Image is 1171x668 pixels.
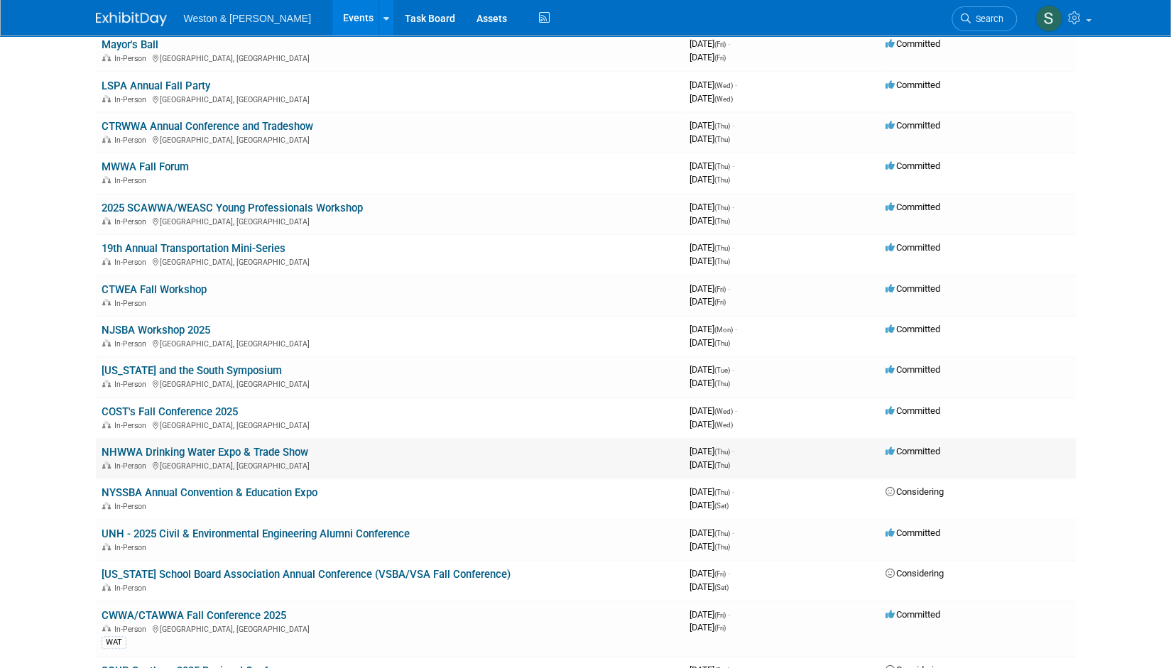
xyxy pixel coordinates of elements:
span: (Wed) [714,421,733,429]
a: COST's Fall Conference 2025 [102,405,238,418]
span: - [728,609,730,620]
span: (Fri) [714,611,726,619]
span: In-Person [114,217,151,226]
span: (Sat) [714,584,729,591]
span: [DATE] [690,38,730,49]
span: Considering [886,486,944,497]
span: Committed [886,283,940,294]
img: In-Person Event [102,136,111,143]
span: In-Person [114,136,151,145]
span: (Thu) [714,258,730,265]
a: [US_STATE] School Board Association Annual Conference (VSBA/VSA Fall Conference) [102,568,511,581]
span: [DATE] [690,93,733,104]
span: (Thu) [714,244,730,252]
span: Committed [886,405,940,416]
img: In-Person Event [102,176,111,183]
span: Committed [886,324,940,334]
span: - [735,80,737,90]
span: (Thu) [714,488,730,496]
span: [DATE] [690,80,737,90]
span: Committed [886,120,940,131]
span: [DATE] [690,419,733,429]
span: - [735,324,737,334]
span: Weston & [PERSON_NAME] [184,13,311,24]
span: [DATE] [690,174,730,185]
span: [DATE] [690,527,734,538]
a: MWWA Fall Forum [102,160,189,173]
span: (Thu) [714,461,730,469]
span: Committed [886,446,940,456]
span: [DATE] [690,283,730,294]
img: In-Person Event [102,502,111,509]
a: LSPA Annual Fall Party [102,80,210,92]
span: Committed [886,38,940,49]
span: (Wed) [714,95,733,103]
span: Committed [886,202,940,212]
a: NHWWA Drinking Water Expo & Trade Show [102,446,308,459]
img: In-Person Event [102,421,111,428]
img: In-Person Event [102,95,111,102]
span: In-Person [114,54,151,63]
span: In-Person [114,258,151,267]
span: Committed [886,160,940,171]
div: [GEOGRAPHIC_DATA], [GEOGRAPHIC_DATA] [102,337,678,349]
span: [DATE] [690,202,734,212]
span: (Fri) [714,624,726,632]
div: [GEOGRAPHIC_DATA], [GEOGRAPHIC_DATA] [102,623,678,634]
img: In-Person Event [102,217,111,224]
span: Considering [886,568,944,579]
span: In-Person [114,461,151,471]
div: [GEOGRAPHIC_DATA], [GEOGRAPHIC_DATA] [102,215,678,226]
a: CTRWWA Annual Conference and Tradeshow [102,120,313,133]
span: [DATE] [690,405,737,416]
a: [US_STATE] and the South Symposium [102,364,282,377]
img: In-Person Event [102,339,111,346]
span: [DATE] [690,324,737,334]
span: (Thu) [714,204,730,212]
span: Committed [886,609,940,620]
span: - [732,160,734,171]
span: In-Person [114,502,151,511]
span: [DATE] [690,459,730,470]
span: - [728,38,730,49]
span: (Thu) [714,176,730,184]
a: CTWEA Fall Workshop [102,283,207,296]
span: (Thu) [714,543,730,551]
span: (Wed) [714,82,733,89]
span: In-Person [114,95,151,104]
span: (Wed) [714,407,733,415]
span: - [732,120,734,131]
a: NJSBA Workshop 2025 [102,324,210,336]
span: - [732,202,734,212]
span: (Thu) [714,122,730,130]
span: Committed [886,527,940,538]
span: [DATE] [690,296,726,307]
span: (Thu) [714,136,730,143]
span: [DATE] [690,446,734,456]
img: Stephanie Coombs [1035,5,1062,32]
span: [DATE] [690,568,730,579]
span: [DATE] [690,486,734,497]
div: [GEOGRAPHIC_DATA], [GEOGRAPHIC_DATA] [102,256,678,267]
span: (Mon) [714,326,733,334]
span: [DATE] [690,337,730,348]
img: In-Person Event [102,54,111,61]
span: [DATE] [690,160,734,171]
a: NYSSBA Annual Convention & Education Expo [102,486,317,499]
span: - [728,283,730,294]
span: In-Person [114,421,151,430]
span: [DATE] [690,378,730,388]
span: (Fri) [714,285,726,293]
div: [GEOGRAPHIC_DATA], [GEOGRAPHIC_DATA] [102,459,678,471]
span: (Fri) [714,40,726,48]
span: [DATE] [690,541,730,552]
span: [DATE] [690,622,726,633]
span: In-Person [114,625,151,634]
a: 19th Annual Transportation Mini-Series [102,242,285,255]
span: - [735,405,737,416]
span: [DATE] [690,364,734,375]
img: In-Person Event [102,625,111,632]
span: (Fri) [714,570,726,578]
img: In-Person Event [102,584,111,591]
img: In-Person Event [102,258,111,265]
